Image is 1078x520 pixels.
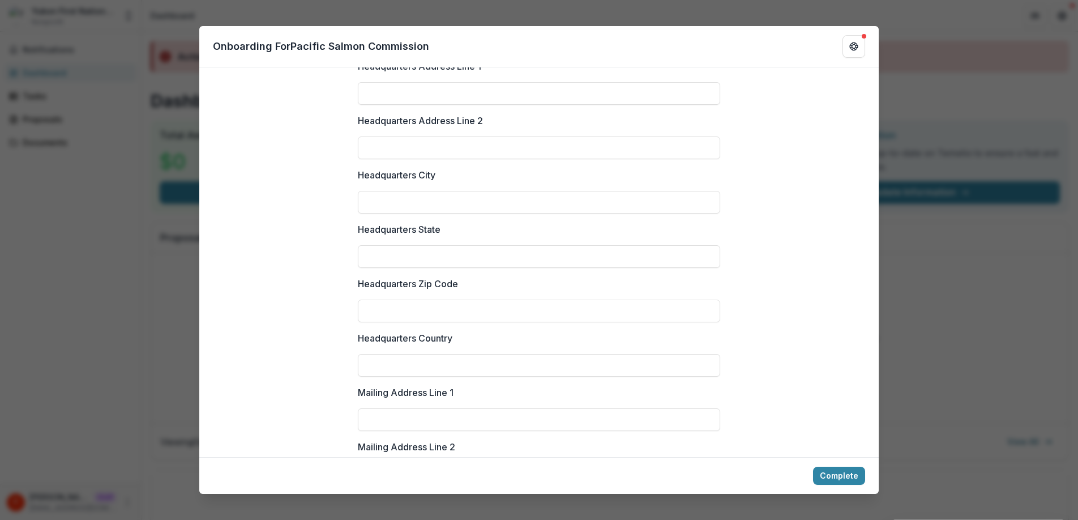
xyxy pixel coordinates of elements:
[358,168,435,182] p: Headquarters City
[358,331,452,345] p: Headquarters Country
[358,440,455,454] p: Mailing Address Line 2
[842,35,865,58] button: Get Help
[358,223,440,236] p: Headquarters State
[213,39,429,54] p: Onboarding For Pacific Salmon Commission
[358,114,483,127] p: Headquarters Address Line 2
[813,467,865,485] button: Complete
[358,277,458,291] p: Headquarters Zip Code
[358,386,454,399] p: Mailing Address Line 1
